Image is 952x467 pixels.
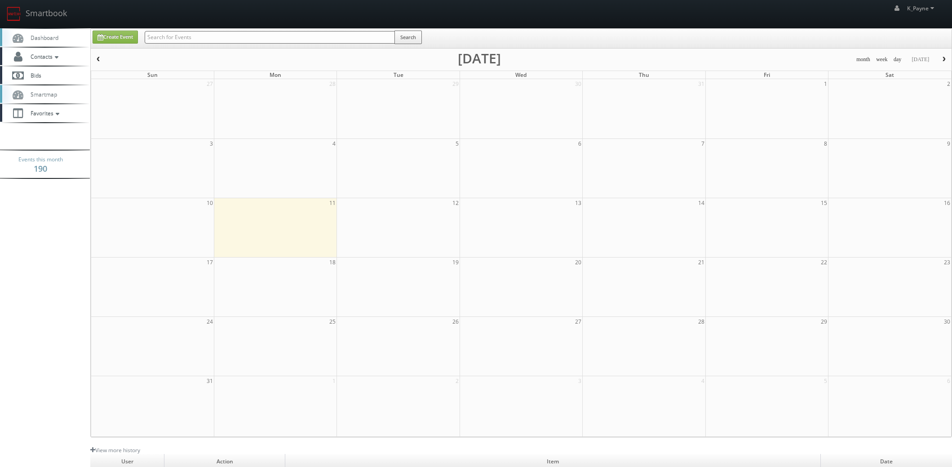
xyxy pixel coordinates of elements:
span: 30 [574,79,582,89]
span: 31 [206,376,214,386]
span: 5 [455,139,460,148]
span: 20 [574,258,582,267]
span: 30 [943,317,951,326]
span: 1 [823,79,828,89]
span: 2 [946,79,951,89]
span: 25 [328,317,337,326]
span: K_Payne [907,4,937,12]
span: 29 [452,79,460,89]
span: 6 [946,376,951,386]
span: Thu [639,71,649,79]
span: 3 [209,139,214,148]
span: 1 [332,376,337,386]
span: 2 [455,376,460,386]
span: 9 [946,139,951,148]
span: 13 [574,198,582,208]
button: day [890,54,905,65]
span: 5 [823,376,828,386]
span: 22 [820,258,828,267]
span: 4 [700,376,705,386]
a: Create Event [93,31,138,44]
span: Tue [394,71,403,79]
span: Sun [147,71,158,79]
span: Bids [26,71,41,79]
span: 27 [574,317,582,326]
span: 19 [452,258,460,267]
button: [DATE] [908,54,932,65]
span: 4 [332,139,337,148]
span: 8 [823,139,828,148]
span: 6 [577,139,582,148]
span: 3 [577,376,582,386]
span: 28 [328,79,337,89]
span: 23 [943,258,951,267]
span: 21 [697,258,705,267]
span: 7 [700,139,705,148]
span: 18 [328,258,337,267]
span: Wed [515,71,527,79]
button: week [873,54,891,65]
span: 11 [328,198,337,208]
span: Events this month [18,155,63,164]
span: Mon [270,71,281,79]
span: 31 [697,79,705,89]
span: Sat [886,71,894,79]
strong: 190 [34,163,47,174]
span: 27 [206,79,214,89]
img: smartbook-logo.png [7,7,21,21]
span: Fri [764,71,770,79]
span: Dashboard [26,34,58,41]
span: Contacts [26,53,61,60]
span: 28 [697,317,705,326]
span: 12 [452,198,460,208]
button: Search [394,31,422,44]
span: 16 [943,198,951,208]
span: 26 [452,317,460,326]
span: 14 [697,198,705,208]
button: month [853,54,873,65]
span: 10 [206,198,214,208]
input: Search for Events [145,31,395,44]
span: 17 [206,258,214,267]
a: View more history [90,446,140,454]
span: Smartmap [26,90,57,98]
span: 24 [206,317,214,326]
h2: [DATE] [458,54,501,63]
span: 15 [820,198,828,208]
span: Favorites [26,109,62,117]
span: 29 [820,317,828,326]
